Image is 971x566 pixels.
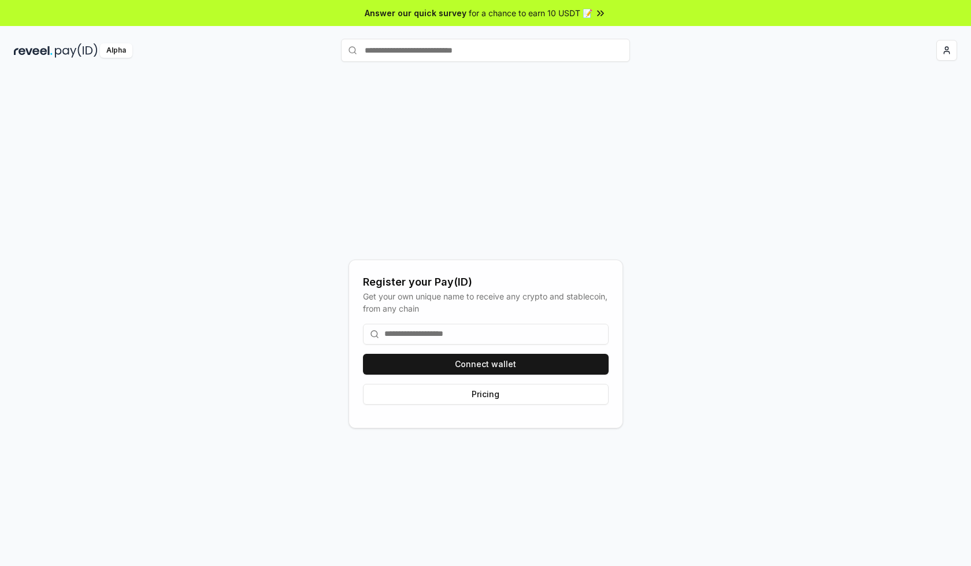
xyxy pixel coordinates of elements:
[100,43,132,58] div: Alpha
[363,384,609,405] button: Pricing
[469,7,592,19] span: for a chance to earn 10 USDT 📝
[363,290,609,315] div: Get your own unique name to receive any crypto and stablecoin, from any chain
[363,274,609,290] div: Register your Pay(ID)
[363,354,609,375] button: Connect wallet
[14,43,53,58] img: reveel_dark
[365,7,466,19] span: Answer our quick survey
[55,43,98,58] img: pay_id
